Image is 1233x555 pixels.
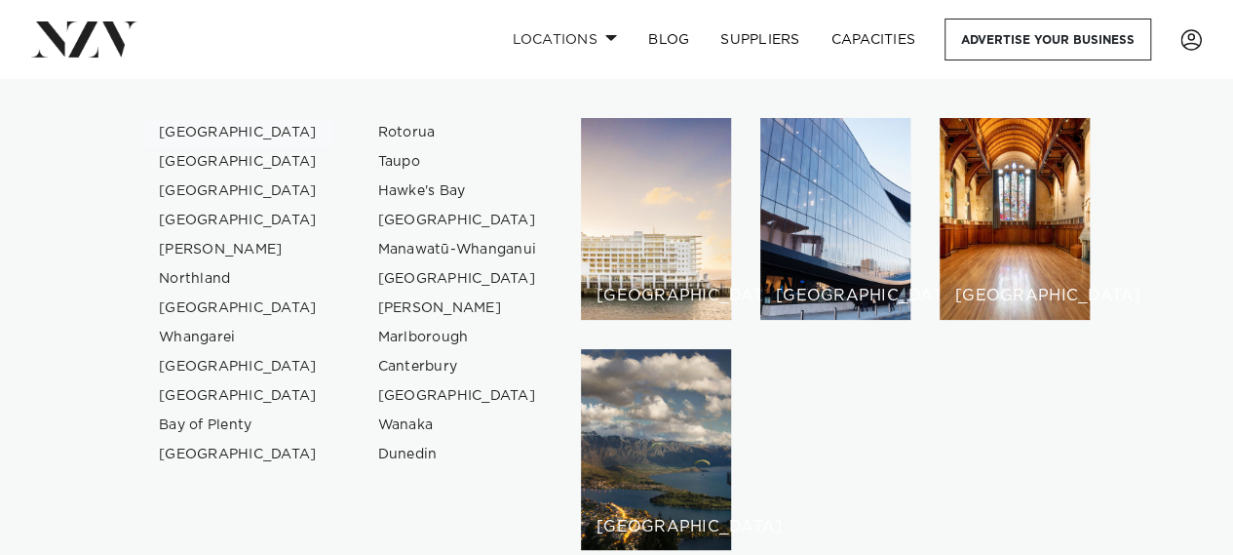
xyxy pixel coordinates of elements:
a: BLOG [633,19,705,60]
a: Auckland venues [GEOGRAPHIC_DATA] [581,118,731,320]
a: [GEOGRAPHIC_DATA] [143,440,333,469]
a: Northland [143,264,333,294]
a: [PERSON_NAME] [143,235,333,264]
a: Dunedin [363,440,553,469]
a: Marlborough [363,323,553,352]
a: Queenstown venues [GEOGRAPHIC_DATA] [581,349,731,551]
a: SUPPLIERS [705,19,815,60]
h6: [GEOGRAPHIC_DATA] [597,519,715,535]
a: Taupo [363,147,553,177]
a: Hawke's Bay [363,177,553,206]
a: Canterbury [363,352,553,381]
h6: [GEOGRAPHIC_DATA] [955,288,1074,304]
a: [GEOGRAPHIC_DATA] [363,381,553,411]
a: Locations [496,19,633,60]
a: Manawatū-Whanganui [363,235,553,264]
a: Advertise your business [944,19,1151,60]
a: [GEOGRAPHIC_DATA] [363,206,553,235]
a: [GEOGRAPHIC_DATA] [143,118,333,147]
a: [GEOGRAPHIC_DATA] [143,177,333,206]
a: Whangarei [143,323,333,352]
a: Bay of Plenty [143,411,333,440]
a: [GEOGRAPHIC_DATA] [143,206,333,235]
a: Wellington venues [GEOGRAPHIC_DATA] [760,118,910,320]
a: [GEOGRAPHIC_DATA] [143,352,333,381]
a: [PERSON_NAME] [363,294,553,323]
img: nzv-logo.png [31,21,137,57]
a: [GEOGRAPHIC_DATA] [143,147,333,177]
a: Capacities [816,19,932,60]
a: Rotorua [363,118,553,147]
a: Wanaka [363,411,553,440]
h6: [GEOGRAPHIC_DATA] [597,288,715,304]
a: [GEOGRAPHIC_DATA] [143,294,333,323]
a: [GEOGRAPHIC_DATA] [143,381,333,411]
a: Christchurch venues [GEOGRAPHIC_DATA] [940,118,1090,320]
a: [GEOGRAPHIC_DATA] [363,264,553,294]
h6: [GEOGRAPHIC_DATA] [776,288,895,304]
